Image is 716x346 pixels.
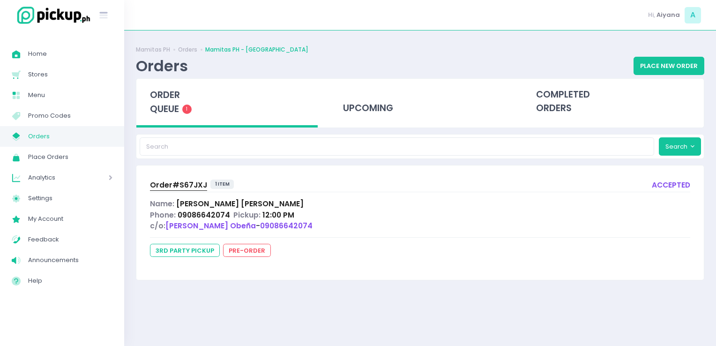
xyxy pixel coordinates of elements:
[140,137,655,155] input: Search
[182,105,192,114] span: 1
[262,210,294,220] span: 12:00 PM
[634,57,704,75] button: Place New Order
[150,180,207,190] span: Order# S67JXJ
[136,57,188,75] div: Orders
[223,244,271,257] span: pre-order
[233,210,261,220] span: Pickup:
[150,199,174,209] span: Name:
[150,180,207,192] a: Order#S67JXJ
[150,244,220,257] span: 3rd party pickup
[28,233,112,246] span: Feedback
[28,172,82,184] span: Analytics
[28,130,112,143] span: Orders
[522,79,704,125] div: completed orders
[28,254,112,266] span: Announcements
[656,10,680,20] span: Aiyana
[28,110,112,122] span: Promo Codes
[165,221,256,231] span: [PERSON_NAME] Obeña
[28,192,112,204] span: Settings
[176,199,304,209] span: [PERSON_NAME] [PERSON_NAME]
[652,180,690,192] div: accepted
[150,89,180,115] span: order queue
[260,221,313,231] span: 09086642074
[28,275,112,287] span: Help
[648,10,655,20] span: Hi,
[210,180,234,189] span: 1 item
[205,45,308,54] a: Mamitas PH - [GEOGRAPHIC_DATA]
[685,7,701,23] span: A
[659,137,701,155] button: Search
[178,45,197,54] a: Orders
[150,210,176,220] span: Phone:
[28,213,112,225] span: My Account
[28,68,112,81] span: Stores
[150,220,690,231] div: -
[28,48,112,60] span: Home
[28,89,112,101] span: Menu
[329,79,511,125] div: upcoming
[28,151,112,163] span: Place Orders
[136,45,170,54] a: Mamitas PH
[178,210,230,220] span: 09086642074
[150,221,165,231] span: c/o:
[12,5,91,25] img: logo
